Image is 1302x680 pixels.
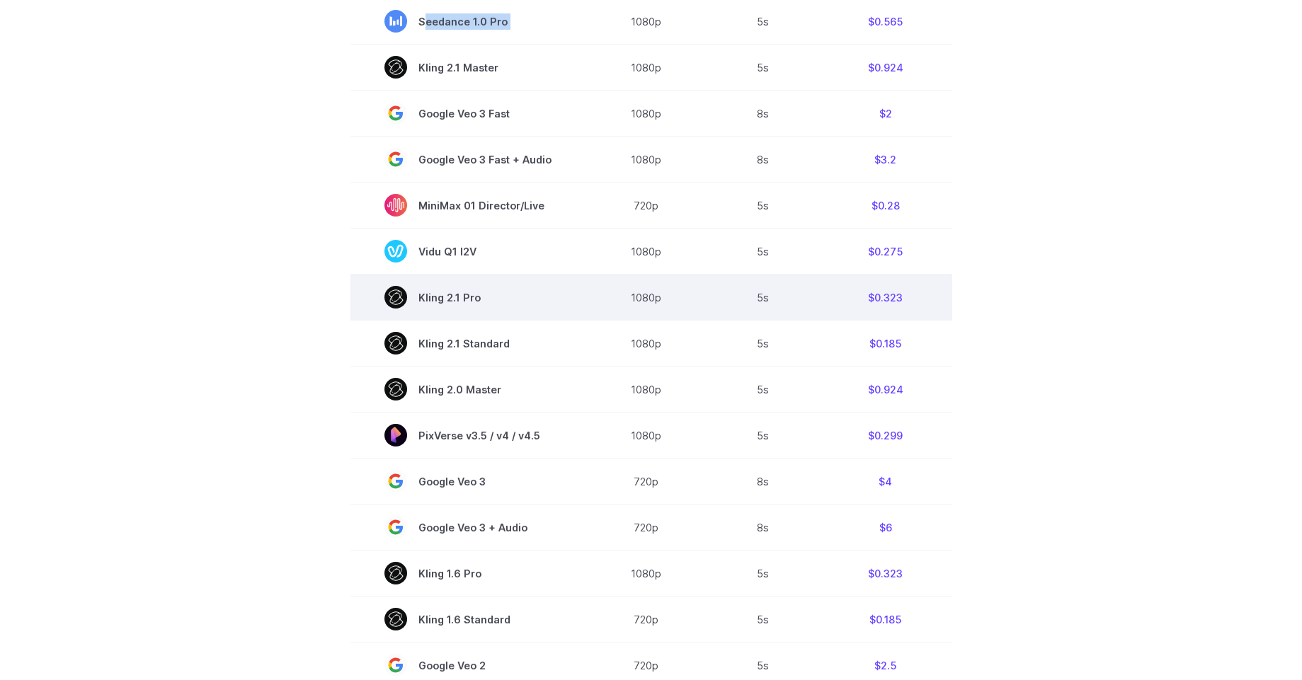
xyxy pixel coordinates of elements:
[707,45,819,91] td: 5s
[586,229,707,275] td: 1080p
[819,367,952,413] td: $0.924
[707,367,819,413] td: 5s
[707,183,819,229] td: 5s
[384,516,552,538] span: Google Veo 3 + Audio
[707,597,819,642] td: 5s
[819,229,952,275] td: $0.275
[707,413,819,459] td: 5s
[384,608,552,630] span: Kling 1.6 Standard
[384,148,552,171] span: Google Veo 3 Fast + Audio
[819,91,952,137] td: $2
[819,551,952,597] td: $0.323
[586,413,707,459] td: 1080p
[586,45,707,91] td: 1080p
[384,332,552,355] span: Kling 2.1 Standard
[819,505,952,551] td: $6
[819,459,952,505] td: $4
[384,102,552,125] span: Google Veo 3 Fast
[819,183,952,229] td: $0.28
[707,459,819,505] td: 8s
[819,597,952,642] td: $0.185
[707,137,819,183] td: 8s
[384,286,552,309] span: Kling 2.1 Pro
[707,551,819,597] td: 5s
[819,137,952,183] td: $3.2
[384,654,552,676] span: Google Veo 2
[586,459,707,505] td: 720p
[586,551,707,597] td: 1080p
[819,275,952,321] td: $0.323
[384,240,552,263] span: Vidu Q1 I2V
[586,367,707,413] td: 1080p
[586,137,707,183] td: 1080p
[586,275,707,321] td: 1080p
[819,321,952,367] td: $0.185
[586,183,707,229] td: 720p
[707,275,819,321] td: 5s
[586,321,707,367] td: 1080p
[707,321,819,367] td: 5s
[586,91,707,137] td: 1080p
[707,229,819,275] td: 5s
[384,194,552,217] span: MiniMax 01 Director/Live
[384,424,552,446] span: PixVerse v3.5 / v4 / v4.5
[384,562,552,584] span: Kling 1.6 Pro
[819,413,952,459] td: $0.299
[384,378,552,400] span: Kling 2.0 Master
[707,505,819,551] td: 8s
[819,45,952,91] td: $0.924
[707,91,819,137] td: 8s
[384,10,552,33] span: Seedance 1.0 Pro
[586,597,707,642] td: 720p
[384,470,552,492] span: Google Veo 3
[586,505,707,551] td: 720p
[384,56,552,79] span: Kling 2.1 Master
